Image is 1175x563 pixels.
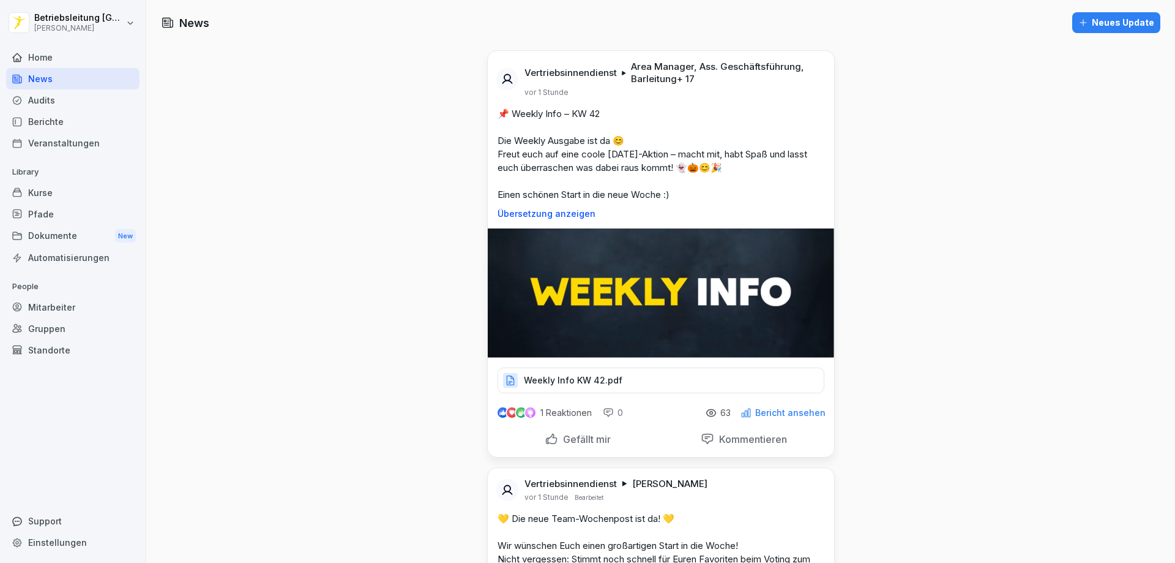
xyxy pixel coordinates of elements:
img: love [507,408,517,417]
p: Betriebsleitung [GEOGRAPHIC_DATA] [34,13,124,23]
a: Mitarbeiter [6,297,140,318]
div: Neues Update [1078,16,1154,29]
a: Home [6,47,140,68]
a: Einstellungen [6,532,140,553]
img: voxm6bmoftu0pi8jybjpepa1.png [488,229,834,358]
a: Audits [6,89,140,111]
button: Neues Update [1072,12,1160,33]
div: 0 [603,407,623,419]
div: Support [6,510,140,532]
a: Berichte [6,111,140,132]
a: Standorte [6,339,140,361]
p: Vertriebsinnendienst [524,478,617,490]
p: People [6,277,140,297]
a: Automatisierungen [6,247,140,268]
p: Area Manager, Ass. Geschäftsführung, Barleitung + 17 [631,61,819,85]
p: Bearbeitet [575,493,603,502]
p: vor 1 Stunde [524,493,569,502]
p: Kommentieren [714,433,787,445]
p: [PERSON_NAME] [632,478,707,490]
p: Library [6,162,140,182]
a: DokumenteNew [6,225,140,247]
p: 📌 Weekly Info – KW 42 Die Weekly Ausgabe ist da 😊 Freut euch auf eine coole [DATE]-Aktion – macht... [498,107,824,202]
a: News [6,68,140,89]
p: Weekly Info KW 42.pdf [524,374,622,387]
a: Weekly Info KW 42.pdf [498,378,824,390]
h1: News [179,15,209,31]
div: New [115,229,136,243]
a: Pfade [6,203,140,225]
p: [PERSON_NAME] [34,24,124,32]
img: like [498,408,507,418]
p: 63 [720,408,731,418]
p: 1 Reaktionen [540,408,592,418]
a: Kurse [6,182,140,203]
a: Gruppen [6,318,140,339]
p: Gefällt mir [558,433,611,445]
p: Vertriebsinnendienst [524,67,617,79]
p: vor 1 Stunde [524,88,569,97]
img: inspiring [525,407,535,418]
p: Übersetzung anzeigen [498,209,824,219]
div: Dokumente [6,225,140,247]
p: Bericht ansehen [755,408,826,418]
img: celebrate [516,407,526,418]
a: Veranstaltungen [6,132,140,154]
